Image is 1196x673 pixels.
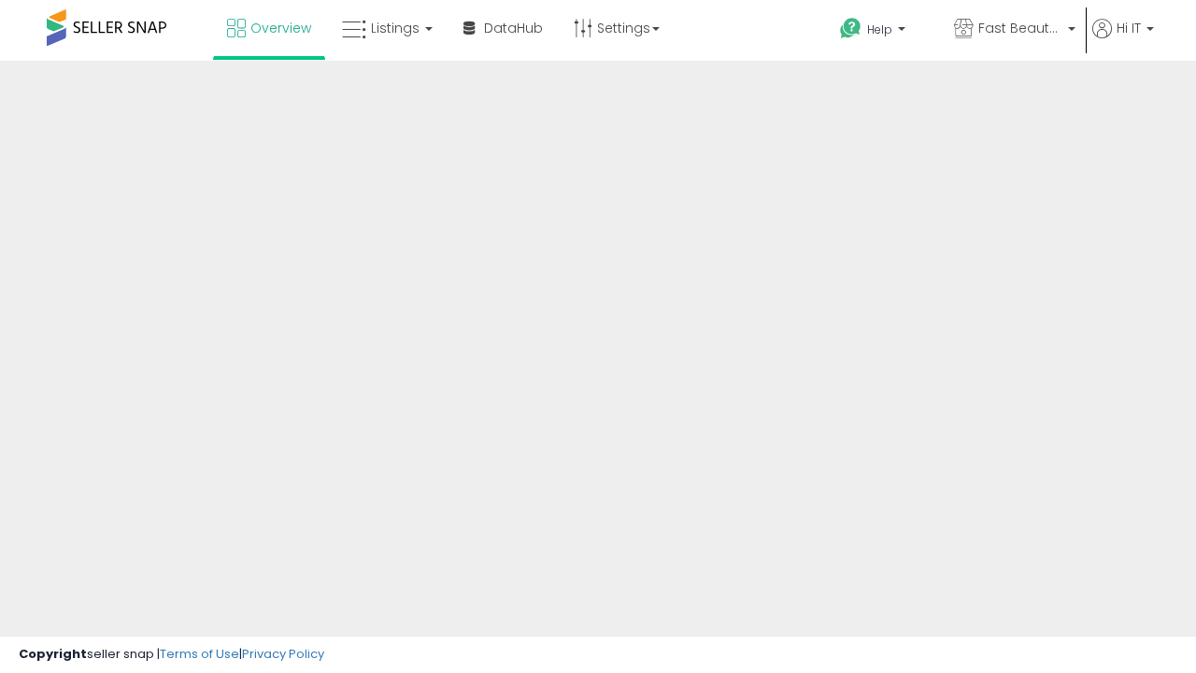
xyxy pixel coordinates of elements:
[160,645,239,663] a: Terms of Use
[19,645,87,663] strong: Copyright
[371,19,420,37] span: Listings
[19,646,324,664] div: seller snap | |
[867,21,892,37] span: Help
[839,17,862,40] i: Get Help
[242,645,324,663] a: Privacy Policy
[825,3,937,61] a: Help
[978,19,1062,37] span: Fast Beauty ([GEOGRAPHIC_DATA])
[1117,19,1141,37] span: Hi IT
[250,19,311,37] span: Overview
[484,19,543,37] span: DataHub
[1092,19,1154,61] a: Hi IT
